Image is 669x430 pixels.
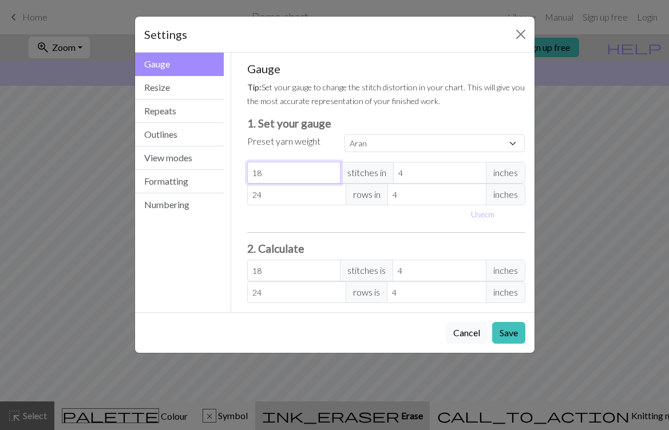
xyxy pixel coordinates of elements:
button: Outlines [135,123,224,146]
span: rows is [346,281,387,303]
strong: Tip: [247,82,262,92]
span: stitches is [340,260,393,281]
span: rows in [346,184,388,205]
h5: Gauge [247,62,525,75]
span: inches [486,184,525,205]
button: View modes [135,146,224,170]
button: Resize [135,76,224,99]
button: Gauge [135,53,224,76]
label: Preset yarn weight [247,134,320,148]
span: inches [486,260,525,281]
span: inches [486,281,525,303]
button: Close [512,25,530,43]
button: Numbering [135,193,224,216]
button: Usecm [466,205,500,223]
button: Save [492,322,525,344]
span: inches [486,162,525,184]
button: Repeats [135,99,224,123]
span: stitches in [340,162,394,184]
button: Formatting [135,170,224,193]
h3: 2. Calculate [247,242,525,255]
h3: 1. Set your gauge [247,117,525,130]
h5: Settings [144,26,187,43]
button: Cancel [446,322,488,344]
small: Set your gauge to change the stitch distortion in your chart. This will give you the most accurat... [247,82,525,106]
